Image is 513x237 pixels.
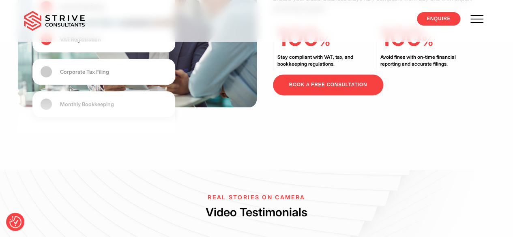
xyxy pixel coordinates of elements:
[277,54,372,67] h3: Stay compliant with VAT, tax, and bookkeeping regulations.
[9,216,21,228] button: Consent Preferences
[9,216,21,228] img: Revisit consent button
[417,12,460,26] a: ENQUIRE
[380,54,475,67] h3: Avoid fines with on-time financial reporting and accurate filings.
[273,75,383,95] a: BOOK A FREE CONSULTATION
[24,11,85,31] img: main-logo.svg
[60,68,109,76] div: Corporate Tax Filing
